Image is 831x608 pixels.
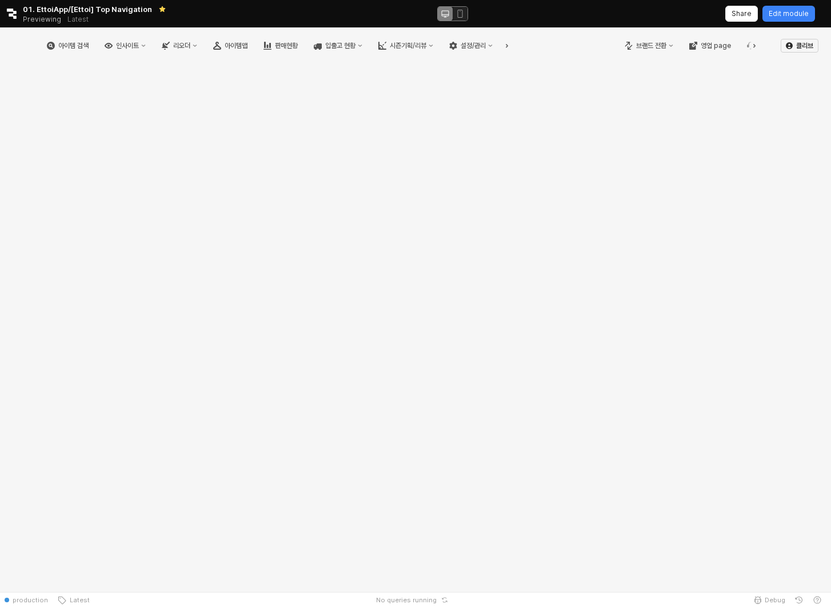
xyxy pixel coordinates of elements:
div: 리오더 [173,42,190,50]
button: 아이템 검색 [40,39,95,53]
div: Previewing Latest [23,11,95,27]
span: Previewing [23,14,61,25]
button: Reset app state [439,597,450,603]
button: Debug [749,592,790,608]
button: 리오더 [155,39,204,53]
button: 브랜드 전환 [618,39,680,53]
div: Menu item 6 [740,39,769,53]
button: Edit module [762,6,815,22]
button: Remove app from favorites [157,3,168,15]
button: 설정/관리 [442,39,500,53]
div: 입출고 현황 [325,42,355,50]
span: production [13,595,48,605]
button: 입출고 현황 [307,39,369,53]
div: 브랜드 전환 [636,42,666,50]
div: 영업 page [701,42,731,50]
p: 클리브 [796,41,813,50]
p: Latest [67,15,89,24]
span: Latest [66,595,90,605]
button: 판매현황 [257,39,305,53]
button: Share app [725,6,758,22]
button: 시즌기획/리뷰 [371,39,440,53]
p: Edit module [769,9,809,18]
div: 아이템맵 [225,42,247,50]
span: No queries running [376,595,437,605]
button: 영업 page [682,39,738,53]
div: 판매현황 [275,42,298,50]
p: Share [732,9,752,18]
button: History [790,592,808,608]
div: 인사이트 [116,42,139,50]
button: 아이템맵 [206,39,254,53]
button: 클리브 [781,39,818,53]
div: 설정/관리 [461,42,486,50]
span: Debug [765,595,785,605]
button: Latest [53,592,94,608]
span: 01. EttoiApp/[Ettoi] Top Navigation [23,3,152,15]
button: Help [808,592,826,608]
button: 인사이트 [98,39,153,53]
div: 아이템 검색 [58,42,89,50]
button: Releases and History [61,11,95,27]
div: 시즌기획/리뷰 [390,42,426,50]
